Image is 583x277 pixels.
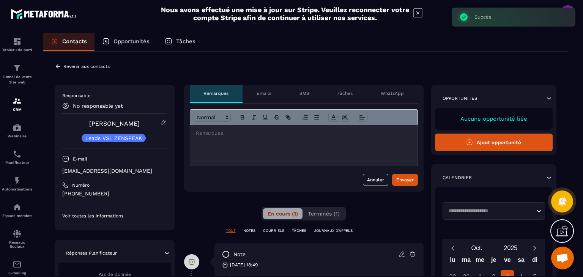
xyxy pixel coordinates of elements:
img: formation [13,96,22,105]
p: Contacts [62,38,87,45]
div: ma [460,255,473,268]
div: di [528,255,542,268]
button: Open years overlay [494,241,528,255]
div: lu [446,255,459,268]
button: Next month [528,243,542,253]
p: E-mail [73,156,87,162]
a: formationformationTunnel de vente Site web [2,58,32,91]
div: me [473,255,487,268]
p: [DATE] 18:49 [230,262,258,268]
p: Espace membre [2,214,32,218]
span: Terminés (1) [308,211,340,217]
div: Envoyer [396,176,414,184]
img: scheduler [13,150,22,159]
p: Remarques [203,90,228,96]
img: formation [13,63,22,72]
span: Pas de donnée [98,272,131,277]
p: Réseaux Sociaux [2,240,32,249]
h2: Nous avons effectué une mise à jour sur Stripe. Veuillez reconnecter votre compte Stripe afin de ... [161,6,410,22]
p: Revenir aux contacts [63,64,110,69]
p: Planificateur [2,161,32,165]
div: je [487,255,501,268]
p: Numéro [72,182,90,188]
p: Tableau de bord [2,48,32,52]
a: automationsautomationsEspace membre [2,197,32,223]
a: formationformationTableau de bord [2,31,32,58]
button: Open months overlay [460,241,494,255]
button: En cours (1) [263,208,303,219]
img: social-network [13,229,22,238]
p: SMS [299,90,309,96]
img: logo [11,7,79,21]
input: Search for option [446,207,535,215]
a: automationsautomationsWebinaire [2,117,32,144]
p: TOUT [226,228,236,233]
p: Webinaire [2,134,32,138]
p: COURRIELS [263,228,284,233]
p: Voir toutes les informations [62,213,167,219]
a: social-networksocial-networkRéseaux Sociaux [2,223,32,254]
p: JOURNAUX D'APPELS [314,228,353,233]
p: [EMAIL_ADDRESS][DOMAIN_NAME] [62,167,167,175]
img: automations [13,123,22,132]
button: Ajout opportunité [435,134,553,151]
img: email [13,260,22,269]
p: NOTES [243,228,255,233]
p: CRM [2,107,32,112]
p: E-mailing [2,271,32,275]
a: automationsautomationsAutomatisations [2,170,32,197]
button: Envoyer [392,174,418,186]
button: Terminés (1) [303,208,344,219]
a: Contacts [43,33,95,51]
img: automations [13,176,22,185]
p: Aucune opportunité liée [443,115,545,122]
p: Responsable [62,93,167,99]
p: WhatsApp [381,90,404,96]
p: TÂCHES [292,228,306,233]
span: En cours (1) [268,211,298,217]
a: Tâches [157,33,203,51]
button: Previous month [446,243,460,253]
p: Calendrier [443,175,472,181]
div: sa [514,255,528,268]
p: note [233,251,246,258]
p: Tâches [337,90,353,96]
a: schedulerschedulerPlanificateur [2,144,32,170]
p: Opportunités [113,38,150,45]
p: No responsable yet [73,103,123,109]
img: formation [13,37,22,46]
p: Automatisations [2,187,32,191]
div: ve [501,255,514,268]
p: Tâches [176,38,195,45]
p: Tunnel de vente Site web [2,74,32,85]
p: Emails [257,90,271,96]
p: Réponses Planificateur [66,250,117,256]
a: [PERSON_NAME] [89,120,140,127]
div: Search for option [443,202,545,220]
p: Opportunités [443,95,477,101]
p: Leads VSL ZENSPEAK [85,135,142,141]
a: Opportunités [95,33,157,51]
button: Annuler [363,174,388,186]
img: automations [13,203,22,212]
p: [PHONE_NUMBER] [62,190,167,197]
div: Ouvrir le chat [551,247,574,269]
a: formationformationCRM [2,91,32,117]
